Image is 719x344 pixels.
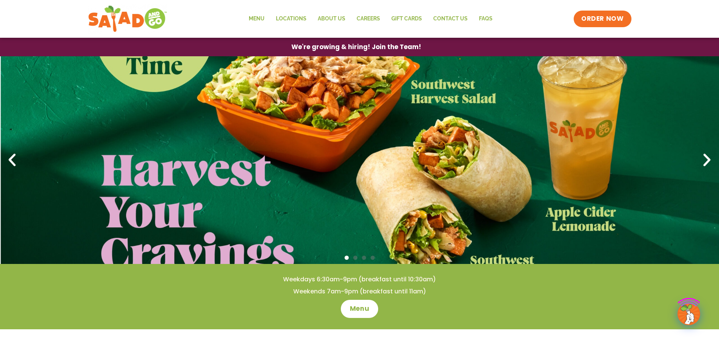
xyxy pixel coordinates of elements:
[270,10,312,28] a: Locations
[350,304,369,313] span: Menu
[4,152,20,168] div: Previous slide
[574,11,631,27] a: ORDER NOW
[280,38,433,56] a: We're growing & hiring! Join the Team!
[345,256,349,260] span: Go to slide 1
[362,256,366,260] span: Go to slide 3
[581,14,624,23] span: ORDER NOW
[312,10,351,28] a: About Us
[243,10,270,28] a: Menu
[473,10,498,28] a: FAQs
[371,256,375,260] span: Go to slide 4
[341,300,378,318] a: Menu
[15,287,704,296] h4: Weekends 7am-9pm (breakfast until 11am)
[699,152,715,168] div: Next slide
[15,275,704,284] h4: Weekdays 6:30am-9pm (breakfast until 10:30am)
[353,256,357,260] span: Go to slide 2
[386,10,428,28] a: GIFT CARDS
[351,10,386,28] a: Careers
[291,44,421,50] span: We're growing & hiring! Join the Team!
[88,4,168,34] img: new-SAG-logo-768×292
[428,10,473,28] a: Contact Us
[243,10,498,28] nav: Menu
